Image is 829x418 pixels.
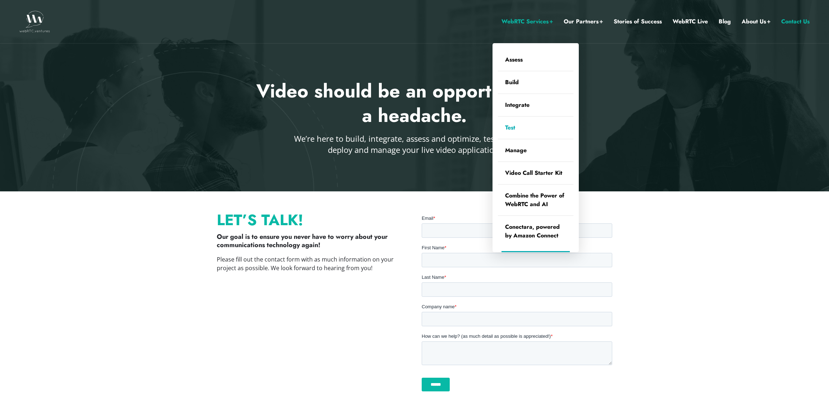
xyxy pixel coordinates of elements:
[498,117,573,139] a: Test
[742,17,770,26] a: About Us
[217,233,407,250] p: Our goal is to ensure you never have to worry about your communications technology again!
[19,11,50,32] img: WebRTC.ventures
[217,215,407,226] p: Let’s Talk!
[498,94,573,116] a: Integrate
[252,79,577,128] h2: Video should be an opportunity, not a headache.
[422,215,612,404] iframe: Form 0
[719,17,731,26] a: Blog
[498,162,573,184] a: Video Call Starter Kit
[498,49,573,71] a: Assess
[217,255,407,272] p: Please fill out the contact form with as much information on your project as possible. We look fo...
[498,71,573,94] a: Build
[614,17,662,26] a: Stories of Success
[564,17,603,26] a: Our Partners
[217,280,407,387] iframe: The Complexity of WebRTC
[781,17,810,26] a: Contact Us
[673,17,708,26] a: WebRTC Live
[498,185,573,215] a: Combine the Power of WebRTC and AI
[293,133,536,155] p: We’re here to build, integrate, assess and optimize, test, and even deploy and manage your live v...
[498,139,573,162] a: Manage
[498,216,573,247] a: Conectara, powered by Amazon Connect
[501,17,553,26] a: WebRTC Services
